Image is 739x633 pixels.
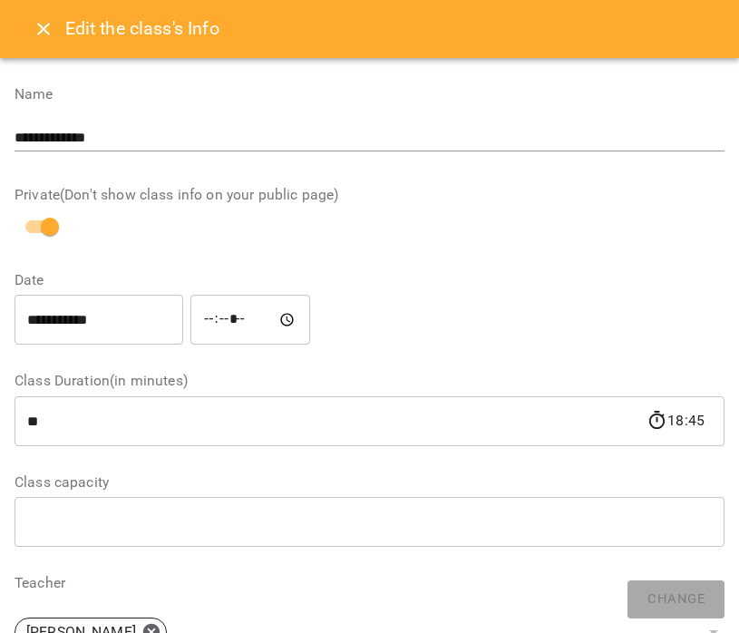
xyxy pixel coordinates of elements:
label: Private(Don't show class info on your public page) [15,188,724,202]
label: Class Duration(in minutes) [15,374,724,388]
label: Date [15,273,724,287]
button: Close [22,7,65,51]
label: Name [15,87,724,102]
label: Teacher [15,576,724,590]
label: Class capacity [15,475,724,490]
h6: Edit the class's Info [65,15,219,43]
